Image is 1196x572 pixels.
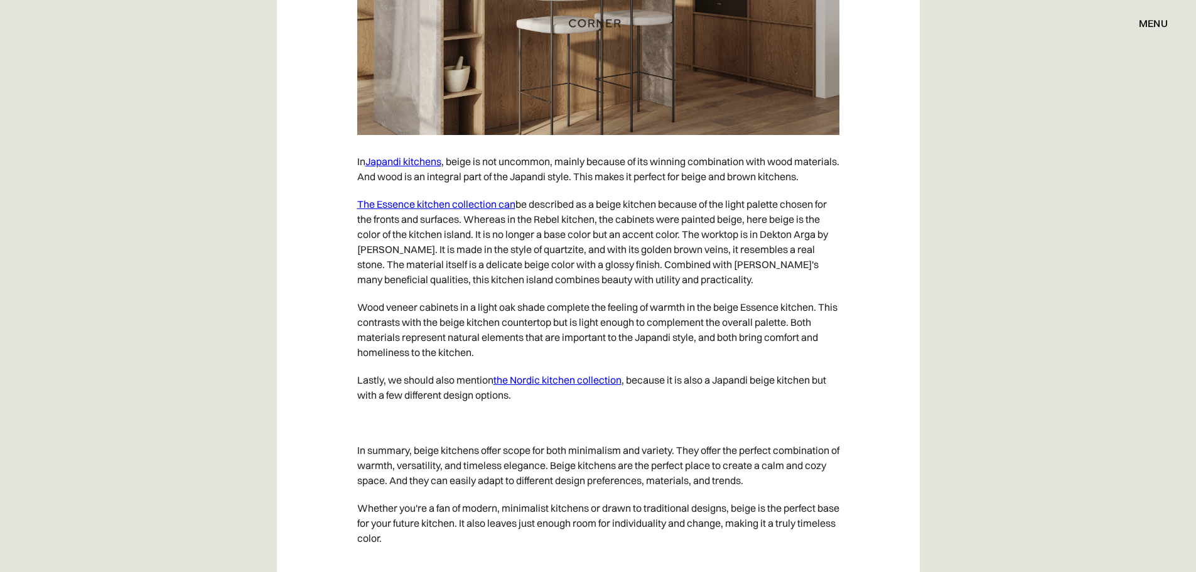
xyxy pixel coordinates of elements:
[555,15,641,31] a: home
[365,155,441,168] a: Japandi kitchens
[357,198,515,210] a: The Essence kitchen collection can
[1126,13,1168,34] div: menu
[357,436,839,494] p: In summary, beige kitchens offer scope for both minimalism and variety. They offer the perfect co...
[1139,18,1168,28] div: menu
[357,494,839,552] p: Whether you're a fan of modern, minimalist kitchens or drawn to traditional designs, beige is the...
[357,366,839,409] p: Lastly, we should also mention , because it is also a Japandi beige kitchen but with a few differ...
[357,409,839,436] p: ‍
[357,148,839,190] p: In , beige is not uncommon, mainly because of its winning combination with wood materials. And wo...
[493,374,622,386] a: the Nordic kitchen collection
[357,190,839,293] p: be described as a beige kitchen because of the light palette chosen for the fronts and surfaces. ...
[357,293,839,366] p: Wood veneer cabinets in a light oak shade complete the feeling of warmth in the beige Essence kit...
